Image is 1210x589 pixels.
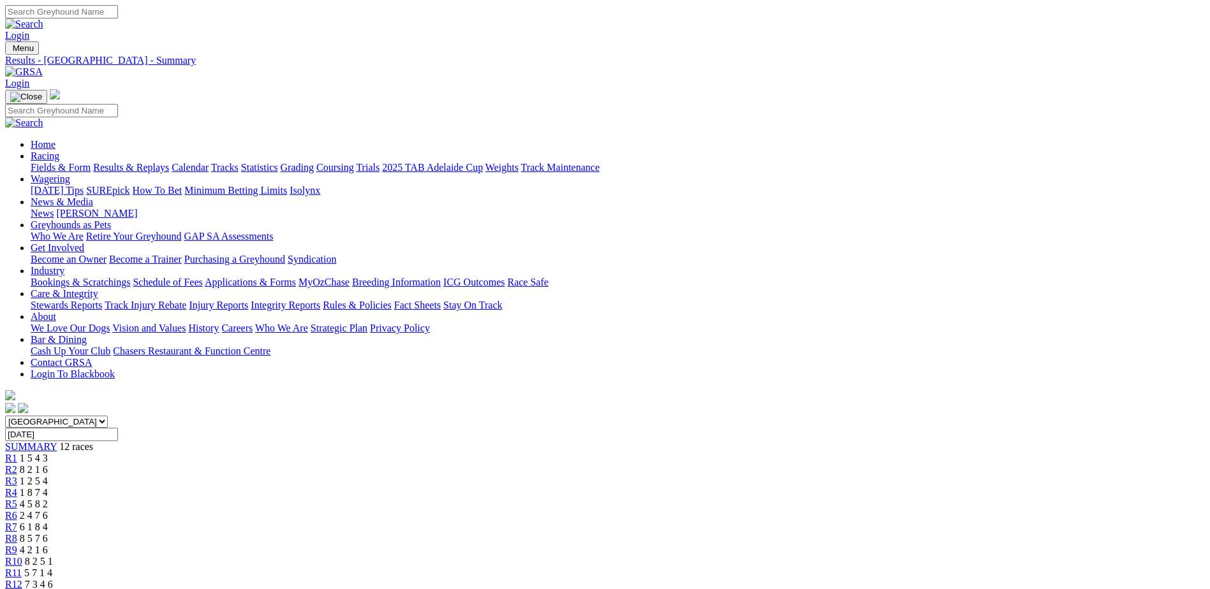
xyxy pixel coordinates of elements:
[394,300,441,310] a: Fact Sheets
[184,231,274,242] a: GAP SA Assessments
[5,390,15,400] img: logo-grsa-white.png
[31,368,115,379] a: Login To Blackbook
[31,231,1205,242] div: Greyhounds as Pets
[299,277,350,287] a: MyOzChase
[205,277,296,287] a: Applications & Forms
[5,30,29,41] a: Login
[59,441,93,452] span: 12 races
[93,162,169,173] a: Results & Replays
[5,453,17,463] a: R1
[370,323,430,333] a: Privacy Policy
[31,162,1205,173] div: Racing
[10,92,42,102] img: Close
[20,498,48,509] span: 4 5 8 2
[290,185,320,196] a: Isolynx
[5,510,17,521] a: R6
[109,254,182,265] a: Become a Trainer
[20,476,48,486] span: 1 2 5 4
[184,185,287,196] a: Minimum Betting Limits
[5,428,118,441] input: Select date
[31,254,1205,265] div: Get Involved
[31,231,84,242] a: Who We Are
[5,41,39,55] button: Toggle navigation
[443,300,502,310] a: Stay On Track
[31,208,54,219] a: News
[443,277,505,287] a: ICG Outcomes
[5,487,17,498] span: R4
[31,254,107,265] a: Become an Owner
[20,487,48,498] span: 1 8 7 4
[31,345,110,356] a: Cash Up Your Club
[20,453,48,463] span: 1 5 4 3
[31,277,1205,288] div: Industry
[5,521,17,532] a: R7
[31,357,92,368] a: Contact GRSA
[5,556,22,567] a: R10
[31,334,87,345] a: Bar & Dining
[31,323,1205,334] div: About
[5,90,47,104] button: Toggle navigation
[105,300,186,310] a: Track Injury Rebate
[382,162,483,173] a: 2025 TAB Adelaide Cup
[311,323,367,333] a: Strategic Plan
[20,521,48,532] span: 6 1 8 4
[31,185,1205,196] div: Wagering
[5,567,22,578] a: R11
[5,66,43,78] img: GRSA
[18,403,28,413] img: twitter.svg
[31,345,1205,357] div: Bar & Dining
[189,300,248,310] a: Injury Reports
[31,277,130,287] a: Bookings & Scratchings
[184,254,285,265] a: Purchasing a Greyhound
[507,277,548,287] a: Race Safe
[86,185,129,196] a: SUREpick
[56,208,137,219] a: [PERSON_NAME]
[113,345,270,356] a: Chasers Restaurant & Function Centre
[5,117,43,129] img: Search
[31,139,55,150] a: Home
[241,162,278,173] a: Statistics
[31,219,111,230] a: Greyhounds as Pets
[31,311,56,322] a: About
[5,5,118,18] input: Search
[31,196,93,207] a: News & Media
[31,162,91,173] a: Fields & Form
[5,403,15,413] img: facebook.svg
[5,78,29,89] a: Login
[521,162,600,173] a: Track Maintenance
[13,43,34,53] span: Menu
[20,544,48,555] span: 4 2 1 6
[5,104,118,117] input: Search
[323,300,392,310] a: Rules & Policies
[352,277,441,287] a: Breeding Information
[5,464,17,475] a: R2
[5,441,57,452] a: SUMMARY
[211,162,239,173] a: Tracks
[50,89,60,99] img: logo-grsa-white.png
[221,323,253,333] a: Careers
[20,464,48,475] span: 8 2 1 6
[316,162,354,173] a: Coursing
[31,265,64,276] a: Industry
[281,162,314,173] a: Grading
[5,55,1205,66] a: Results - [GEOGRAPHIC_DATA] - Summary
[172,162,209,173] a: Calendar
[31,242,84,253] a: Get Involved
[20,510,48,521] span: 2 4 7 6
[31,288,98,299] a: Care & Integrity
[5,476,17,486] a: R3
[20,533,48,544] span: 8 5 7 6
[5,544,17,555] a: R9
[24,567,52,578] span: 5 7 1 4
[31,300,102,310] a: Stewards Reports
[5,498,17,509] a: R5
